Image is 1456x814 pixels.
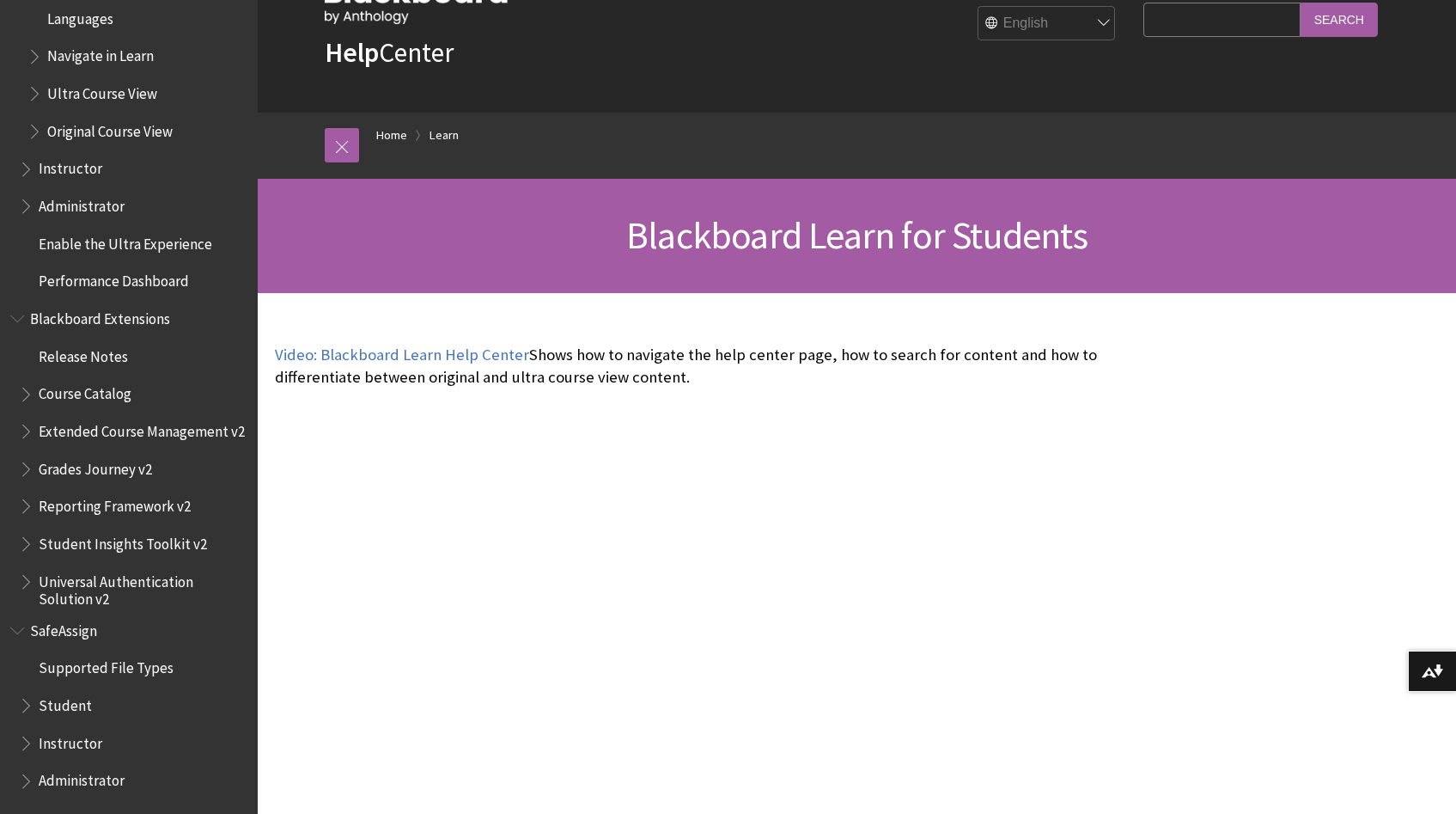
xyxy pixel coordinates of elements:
span: Reporting Framework v2 [39,492,191,515]
span: Original Course View [47,117,173,140]
span: Grades Journey v2 [39,455,152,478]
span: Supported File Types [39,654,174,677]
span: Extended Course Management v2 [39,417,245,440]
span: Blackboard Learn for Students [626,211,1087,259]
span: Universal Authentication Solution v2 [39,567,246,608]
nav: Book outline for Blackboard Extensions [10,304,247,608]
span: Student Insights Toolkit v2 [39,529,207,553]
select: Site Language Selector [978,7,1116,41]
span: Ultra Course View [47,79,157,102]
span: Administrator [39,192,125,215]
strong: Help [325,35,379,70]
span: Student [39,691,92,714]
span: Instructor [39,729,102,752]
a: Learn [429,125,459,146]
nav: Book outline for Blackboard SafeAssign [10,616,247,795]
span: Instructor [39,155,102,178]
span: Course Catalog [39,380,131,403]
span: Blackboard Extensions [30,304,170,327]
span: Administrator [39,767,125,790]
span: Navigate in Learn [47,42,154,65]
span: Performance Dashboard [39,267,189,291]
a: Home [376,125,407,146]
a: HelpCenter [325,35,454,70]
span: Enable the Ultra Experience [39,230,212,253]
input: Search [1301,3,1378,36]
span: Languages [47,4,113,28]
a: Video: Blackboard Learn Help Center [275,345,529,365]
span: SafeAssign [30,616,97,640]
span: Release Notes [39,342,128,365]
p: Shows how to navigate the help center page, how to search for content and how to differentiate be... [275,344,1185,389]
